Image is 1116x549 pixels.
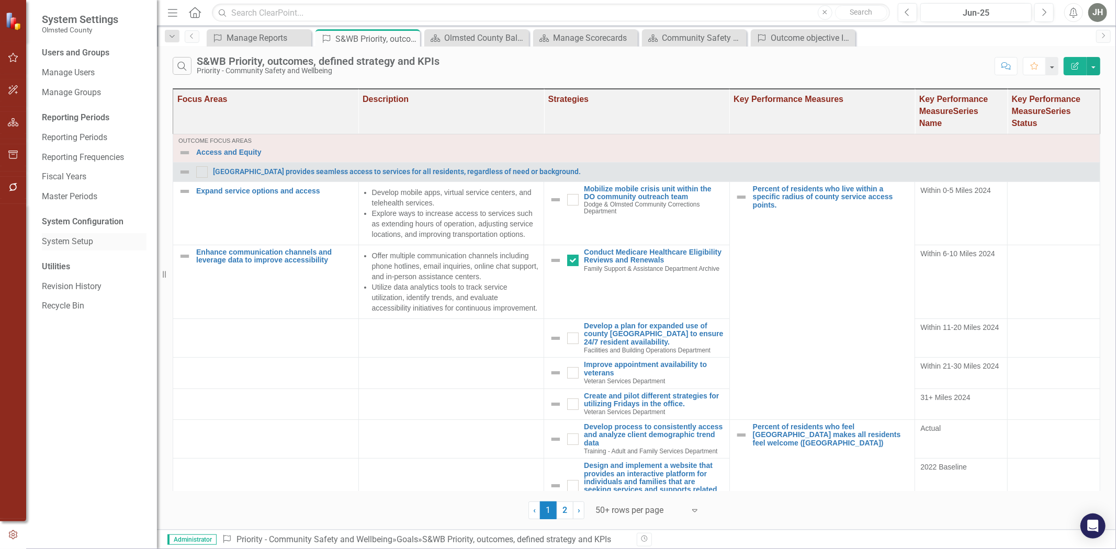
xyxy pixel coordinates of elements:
div: Users and Groups [42,47,146,59]
img: Not Defined [549,433,562,445]
td: Double-Click to Edit [915,358,1008,388]
td: Double-Click to Edit Right Click for Context Menu [173,245,359,318]
a: Percent of residents who live within a specific radius of county service access points. [753,185,910,209]
img: Not Defined [549,367,562,379]
li: Utilize data analytics tools to track service utilization, identify trends, and evaluate accessib... [372,282,539,313]
span: Search [850,8,872,16]
a: [GEOGRAPHIC_DATA] provides seamless access to services for all residents, regardless of need or b... [213,168,1095,176]
img: Not Defined [735,191,748,203]
li: Explore ways to increase access to services such as extending hours of operation, adjusting servi... [372,208,539,239]
img: Not Defined [178,146,191,159]
img: Not Defined [178,250,191,262]
div: » » [222,534,629,546]
td: Double-Click to Edit [1008,245,1100,318]
a: Manage Groups [42,87,146,99]
td: Double-Click to Edit [1008,318,1100,358]
span: 2022 Baseline [920,462,1002,472]
span: 1 [540,501,557,519]
img: Not Defined [549,193,562,206]
td: Double-Click to Edit [1008,388,1100,419]
img: Not Defined [178,166,191,178]
img: ClearPoint Strategy [5,12,24,30]
img: Not Defined [549,398,562,410]
span: Administrator [167,534,217,545]
a: Expand service options and access [196,187,353,195]
a: Manage Users [42,67,146,79]
a: Improve appointment availability to veterans [584,361,724,377]
a: Olmsted County Balanced Scorecard [427,31,526,44]
td: Double-Click to Edit Right Click for Context Menu [173,181,359,245]
img: Not Defined [549,479,562,492]
a: Create and pilot different strategies for utilizing Fridays in the office. [584,392,724,408]
td: Double-Click to Edit [358,245,544,318]
div: S&WB Priority, outcomes, defined strategy and KPIs [197,55,439,67]
div: Manage Scorecards [553,31,635,44]
div: Priority - Community Safety and Wellbeing [197,67,439,75]
span: Within 21-30 Miles 2024 [920,361,1002,371]
span: Training - Adult and Family Services Department [584,448,717,455]
div: Utilities [42,261,146,273]
button: JH [1088,3,1107,22]
div: Reporting Periods [42,112,146,124]
a: Reporting Periods [42,132,146,144]
div: Community Safety and Wellbeing Balanced Scorecard [662,31,744,44]
td: Double-Click to Edit Right Click for Context Menu [544,388,730,419]
img: Not Defined [549,254,562,267]
a: Design and implement a website that provides an interactive platform for individuals and families... [584,462,724,502]
a: Fiscal Years [42,171,146,183]
a: Community Safety and Wellbeing Balanced Scorecard [645,31,744,44]
a: Enhance communication channels and leverage data to improve accessibility [196,248,353,265]
div: Olmsted County Balanced Scorecard [444,31,526,44]
span: Family Support & Assistance Department Archive [584,265,719,272]
div: S&WB Priority, outcomes, defined strategy and KPIs [422,534,611,544]
a: Manage Scorecards [536,31,635,44]
a: Reporting Frequencies [42,152,146,164]
a: Develop a plan for expanded use of county [GEOGRAPHIC_DATA] to ensure 24/7 resident availability. [584,322,724,346]
div: Open Intercom Messenger [1080,513,1106,539]
td: Double-Click to Edit Right Click for Context Menu [173,134,1100,162]
img: Not Defined [178,185,191,198]
a: Goals [397,534,418,544]
span: Within 11-20 Miles 2024 [920,322,1002,333]
span: System Settings [42,13,118,26]
a: Mobilize mobile crisis unit within the DO community outreach team [584,185,724,201]
span: › [578,505,580,515]
span: ‹ [533,505,536,515]
div: Manage Reports [227,31,309,44]
a: Percent of residents who feel [GEOGRAPHIC_DATA] makes all residents feel welcome ([GEOGRAPHIC_DATA]) [753,423,910,447]
td: Double-Click to Edit [1008,419,1100,459]
span: 31+ Miles 2024 [920,392,1002,403]
a: Manage Reports [209,31,309,44]
div: S&WB Priority, outcomes, defined strategy and KPIs [335,32,418,45]
li: Develop mobile apps, virtual service centers, and telehealth services. [372,187,539,208]
div: System Configuration [42,216,146,228]
td: Double-Click to Edit Right Click for Context Menu [544,318,730,358]
small: Olmsted County [42,26,118,34]
span: Within 6-10 Miles 2024 [920,248,1002,259]
td: Double-Click to Edit [915,245,1008,318]
a: Revision History [42,281,146,293]
a: Develop process to consistently access and analyze client demographic trend data [584,423,724,447]
td: Double-Click to Edit Right Click for Context Menu [544,358,730,388]
span: Dodge & Olmsted Community Corrections Department [584,201,700,215]
a: Outcome objective Initiative Linking [753,31,853,44]
button: Search [835,5,887,20]
td: Double-Click to Edit [358,181,544,245]
td: Double-Click to Edit Right Click for Context Menu [544,459,730,513]
td: Double-Click to Edit [915,459,1008,513]
a: System Setup [42,236,146,248]
button: Jun-25 [920,3,1032,22]
a: Recycle Bin [42,300,146,312]
td: Double-Click to Edit [915,181,1008,245]
span: Within 0-5 Miles 2024 [920,185,1002,196]
td: Double-Click to Edit [915,419,1008,459]
td: Double-Click to Edit Right Click for Context Menu [729,181,915,419]
a: 2 [557,501,573,519]
img: Not Defined [735,429,748,441]
div: Outcome objective Initiative Linking [771,31,853,44]
span: Actual [920,423,1002,433]
td: Double-Click to Edit [1008,459,1100,513]
td: Double-Click to Edit [915,388,1008,419]
span: Veteran Services Department [584,378,665,385]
